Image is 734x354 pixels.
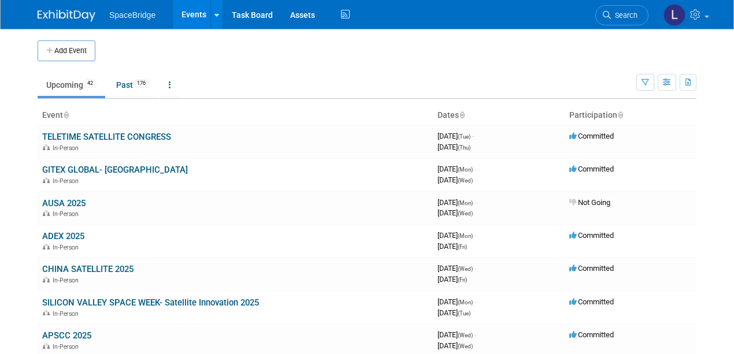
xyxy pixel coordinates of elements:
[458,299,473,305] span: (Mon)
[438,308,470,317] span: [DATE]
[134,79,149,88] span: 176
[474,231,476,240] span: -
[438,231,476,240] span: [DATE]
[569,231,614,240] span: Committed
[474,165,476,173] span: -
[569,297,614,306] span: Committed
[42,330,91,341] a: APSCC 2025
[458,343,473,349] span: (Wed)
[438,132,474,140] span: [DATE]
[53,144,82,152] span: In-Person
[42,297,259,308] a: SILICON VALLEY SPACE WEEK- Satellite Innovation 2025
[43,210,50,216] img: In-Person Event
[42,198,86,208] a: AUSA 2025
[458,177,473,184] span: (Wed)
[569,132,614,140] span: Committed
[43,144,50,150] img: In-Person Event
[43,277,50,282] img: In-Person Event
[438,143,470,151] span: [DATE]
[42,264,134,274] a: CHINA SATELLITE 2025
[43,177,50,183] img: In-Person Event
[458,200,473,206] span: (Mon)
[458,310,470,316] span: (Tue)
[458,210,473,217] span: (Wed)
[611,11,637,20] span: Search
[458,166,473,173] span: (Mon)
[458,144,470,151] span: (Thu)
[569,198,610,207] span: Not Going
[43,244,50,249] img: In-Person Event
[438,176,473,184] span: [DATE]
[438,208,473,217] span: [DATE]
[38,74,105,96] a: Upcoming42
[43,343,50,349] img: In-Person Event
[474,198,476,207] span: -
[474,330,476,339] span: -
[663,4,685,26] img: Luminita Oprescu
[438,341,473,350] span: [DATE]
[617,110,623,120] a: Sort by Participation Type
[438,264,476,273] span: [DATE]
[63,110,69,120] a: Sort by Event Name
[42,165,188,175] a: GITEX GLOBAL- [GEOGRAPHIC_DATA]
[458,133,470,140] span: (Tue)
[43,310,50,316] img: In-Person Event
[458,332,473,338] span: (Wed)
[565,106,696,125] th: Participation
[474,297,476,306] span: -
[38,10,95,21] img: ExhibitDay
[569,165,614,173] span: Committed
[458,233,473,239] span: (Mon)
[42,231,84,241] a: ADEX 2025
[595,5,648,25] a: Search
[438,242,467,251] span: [DATE]
[438,275,467,284] span: [DATE]
[474,264,476,273] span: -
[53,177,82,185] span: In-Person
[53,277,82,284] span: In-Person
[53,310,82,318] span: In-Person
[53,210,82,218] span: In-Person
[53,343,82,351] span: In-Person
[438,198,476,207] span: [DATE]
[438,165,476,173] span: [DATE]
[38,106,433,125] th: Event
[569,330,614,339] span: Committed
[438,330,476,339] span: [DATE]
[53,244,82,251] span: In-Person
[458,266,473,272] span: (Wed)
[42,132,171,142] a: TELETIME SATELLITE CONGRESS
[438,297,476,306] span: [DATE]
[84,79,97,88] span: 42
[433,106,565,125] th: Dates
[38,40,95,61] button: Add Event
[459,110,465,120] a: Sort by Start Date
[472,132,474,140] span: -
[569,264,614,273] span: Committed
[107,74,158,96] a: Past176
[458,244,467,250] span: (Fri)
[109,10,155,20] span: SpaceBridge
[458,277,467,283] span: (Fri)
